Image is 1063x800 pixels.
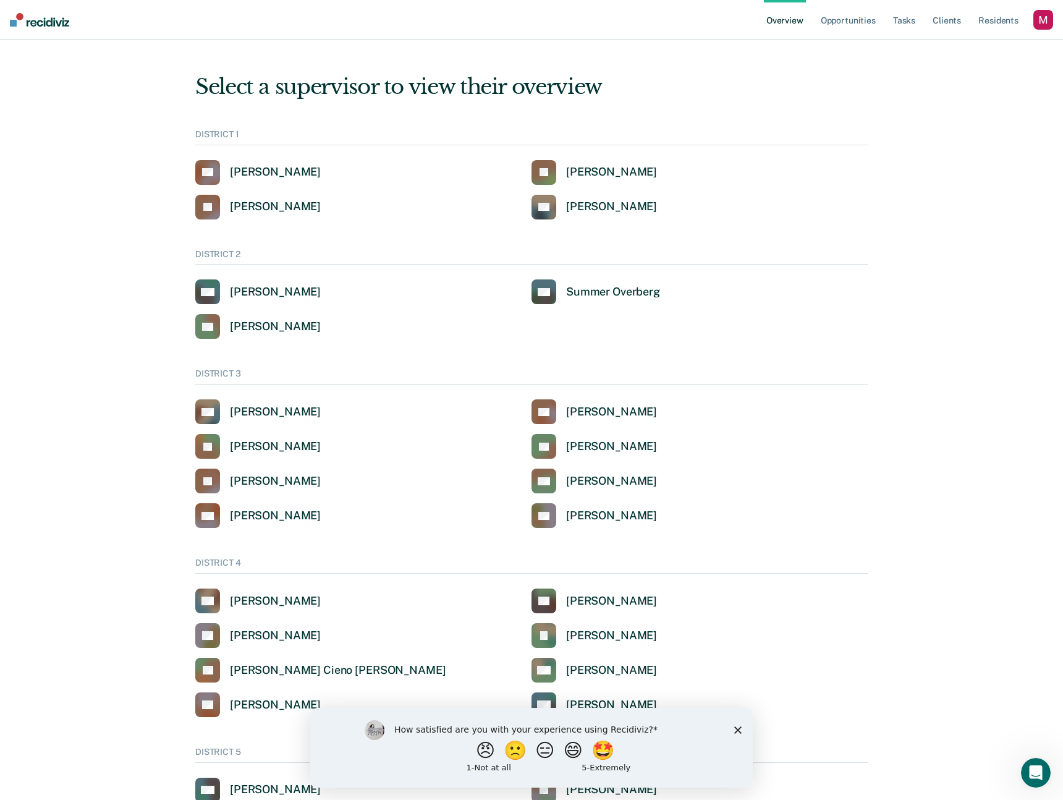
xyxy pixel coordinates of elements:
[566,509,657,523] div: [PERSON_NAME]
[566,165,657,179] div: [PERSON_NAME]
[531,279,660,304] a: Summer Overberg
[195,74,868,100] div: Select a supervisor to view their overview
[230,629,321,643] div: [PERSON_NAME]
[566,783,657,797] div: [PERSON_NAME]
[230,594,321,608] div: [PERSON_NAME]
[230,783,321,797] div: [PERSON_NAME]
[195,368,868,385] div: DISTRICT 3
[230,698,321,712] div: [PERSON_NAME]
[230,440,321,454] div: [PERSON_NAME]
[566,663,657,678] div: [PERSON_NAME]
[230,200,321,214] div: [PERSON_NAME]
[230,663,446,678] div: [PERSON_NAME] Cieno [PERSON_NAME]
[531,160,657,185] a: [PERSON_NAME]
[531,623,657,648] a: [PERSON_NAME]
[230,285,321,299] div: [PERSON_NAME]
[195,195,321,219] a: [PERSON_NAME]
[566,285,660,299] div: Summer Overberg
[566,440,657,454] div: [PERSON_NAME]
[566,594,657,608] div: [PERSON_NAME]
[230,165,321,179] div: [PERSON_NAME]
[195,129,868,145] div: DISTRICT 1
[10,13,69,27] img: Recidiviz
[195,469,321,493] a: [PERSON_NAME]
[531,195,657,219] a: [PERSON_NAME]
[195,623,321,648] a: [PERSON_NAME]
[531,503,657,528] a: [PERSON_NAME]
[531,692,657,717] a: [PERSON_NAME]
[195,279,321,304] a: [PERSON_NAME]
[531,469,657,493] a: [PERSON_NAME]
[195,503,321,528] a: [PERSON_NAME]
[531,399,657,424] a: [PERSON_NAME]
[195,249,868,265] div: DISTRICT 2
[195,434,321,459] a: [PERSON_NAME]
[531,589,657,613] a: [PERSON_NAME]
[195,399,321,424] a: [PERSON_NAME]
[195,160,321,185] a: [PERSON_NAME]
[195,692,321,717] a: [PERSON_NAME]
[566,474,657,488] div: [PERSON_NAME]
[230,405,321,419] div: [PERSON_NAME]
[566,200,657,214] div: [PERSON_NAME]
[531,434,657,459] a: [PERSON_NAME]
[566,629,657,643] div: [PERSON_NAME]
[1021,758,1051,788] iframe: Intercom live chat
[310,708,753,788] iframe: Survey by Kim from Recidiviz
[195,747,868,763] div: DISTRICT 5
[195,314,321,339] a: [PERSON_NAME]
[230,509,321,523] div: [PERSON_NAME]
[195,589,321,613] a: [PERSON_NAME]
[195,658,446,683] a: [PERSON_NAME] Cieno [PERSON_NAME]
[230,474,321,488] div: [PERSON_NAME]
[195,558,868,574] div: DISTRICT 4
[531,658,657,683] a: [PERSON_NAME]
[230,320,321,334] div: [PERSON_NAME]
[566,698,657,712] div: [PERSON_NAME]
[566,405,657,419] div: [PERSON_NAME]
